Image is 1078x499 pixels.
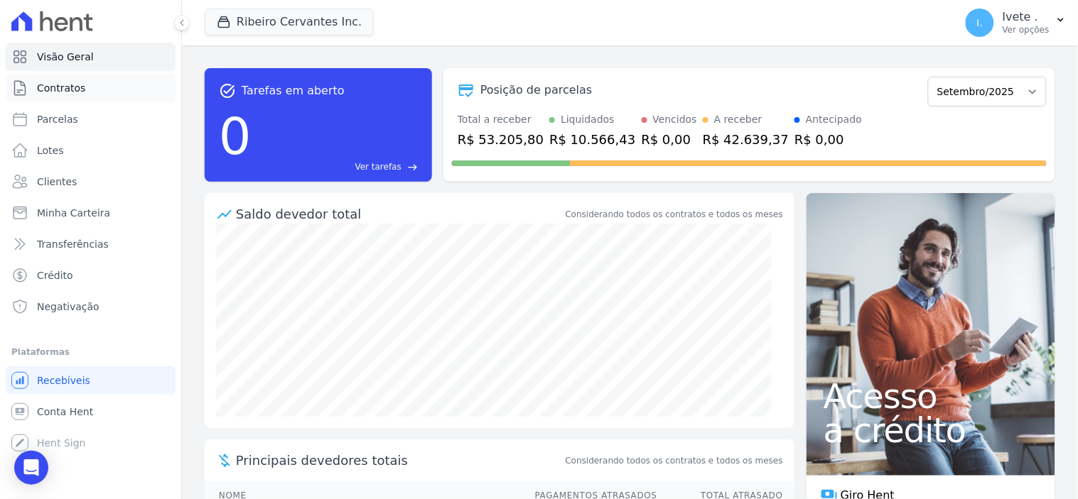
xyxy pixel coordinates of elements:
[6,168,176,196] a: Clientes
[407,162,418,172] span: east
[205,9,374,35] button: Ribeiro Cervantes Inc.
[1003,24,1050,35] p: Ver opções
[37,300,99,314] span: Negativação
[6,292,176,321] a: Negativação
[824,413,1038,447] span: a crédito
[37,143,64,158] span: Lotes
[219,99,252,173] div: 0
[37,268,73,283] span: Crédito
[6,199,176,227] a: Minha Carteira
[6,366,176,395] a: Recebíveis
[954,3,1078,43] button: I. Ivete . Ver opções
[6,230,176,258] a: Transferências
[257,160,418,173] a: Ver tarefas east
[11,344,170,361] div: Plataformas
[653,112,697,127] div: Vencidos
[6,397,176,426] a: Conta Hent
[977,18,983,28] span: I.
[37,373,90,388] span: Recebíveis
[561,112,615,127] div: Liquidados
[824,379,1038,413] span: Acesso
[6,105,176,133] a: Parcelas
[236,451,563,470] span: Principais devedores totais
[242,82,345,99] span: Tarefas em aberto
[1003,10,1050,24] p: Ivete .
[6,136,176,165] a: Lotes
[566,208,783,221] div: Considerando todos os contratos e todos os meses
[6,74,176,102] a: Contratos
[458,130,544,149] div: R$ 53.205,80
[37,175,77,189] span: Clientes
[236,204,563,224] div: Saldo devedor total
[806,112,862,127] div: Antecipado
[37,81,85,95] span: Contratos
[14,451,48,485] div: Open Intercom Messenger
[794,130,862,149] div: R$ 0,00
[642,130,697,149] div: R$ 0,00
[37,50,94,64] span: Visão Geral
[37,237,109,251] span: Transferências
[458,112,544,127] div: Total a receber
[714,112,762,127] div: A receber
[703,130,789,149] div: R$ 42.639,37
[6,43,176,71] a: Visão Geral
[219,82,236,99] span: task_alt
[37,206,110,220] span: Minha Carteira
[355,160,401,173] span: Ver tarefas
[549,130,635,149] div: R$ 10.566,43
[37,112,78,126] span: Parcelas
[566,454,783,467] span: Considerando todos os contratos e todos os meses
[37,405,93,419] span: Conta Hent
[6,261,176,290] a: Crédito
[480,82,593,99] div: Posição de parcelas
